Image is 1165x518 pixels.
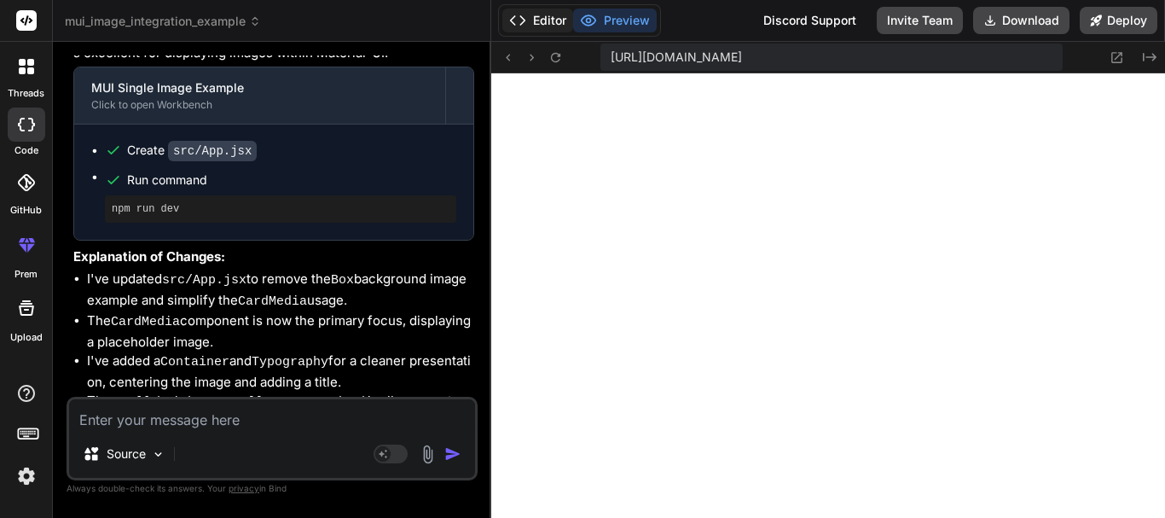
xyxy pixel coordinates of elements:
[229,483,259,493] span: privacy
[151,447,165,462] img: Pick Models
[107,445,146,463] p: Source
[311,395,380,410] code: CardMedia
[12,462,41,491] img: settings
[65,13,261,30] span: mui_image_integration_example
[162,273,246,288] code: src/App.jsx
[87,311,474,352] li: The component is now the primary focus, displaying a placeholder image.
[67,480,478,497] p: Always double-check its answers. Your in Bind
[8,86,44,101] label: threads
[87,270,474,311] li: I've updated to remove the background image example and simplify the usage.
[14,267,38,282] label: prem
[87,352,474,392] li: I've added a and for a cleaner presentation, centering the image and adding a title.
[877,7,963,34] button: Invite Team
[573,9,657,32] button: Preview
[74,67,445,124] button: MUI Single Image ExampleClick to open Workbench
[111,315,180,329] code: CardMedia
[160,355,229,370] code: Container
[1080,7,1157,34] button: Deploy
[14,143,38,158] label: code
[127,142,257,160] div: Create
[91,79,428,96] div: MUI Single Image Example
[112,202,449,216] pre: npm run dev
[491,73,1165,518] iframe: Preview
[238,294,307,309] code: CardMedia
[252,355,328,370] code: Typography
[753,7,867,34] div: Discord Support
[91,98,428,112] div: Click to open Workbench
[973,7,1069,34] button: Download
[611,49,742,66] span: [URL][DOMAIN_NAME]
[10,203,42,218] label: GitHub
[418,445,438,464] img: attachment
[73,248,225,265] strong: Explanation of Changes:
[168,141,257,161] code: src/App.jsx
[10,330,43,345] label: Upload
[87,392,474,432] li: The prop on allows you to easily control the image's display height.
[331,273,354,288] code: Box
[127,172,456,189] span: Run command
[111,395,264,410] code: sx={{ height: 250 }}
[502,9,573,32] button: Editor
[444,445,461,463] img: icon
